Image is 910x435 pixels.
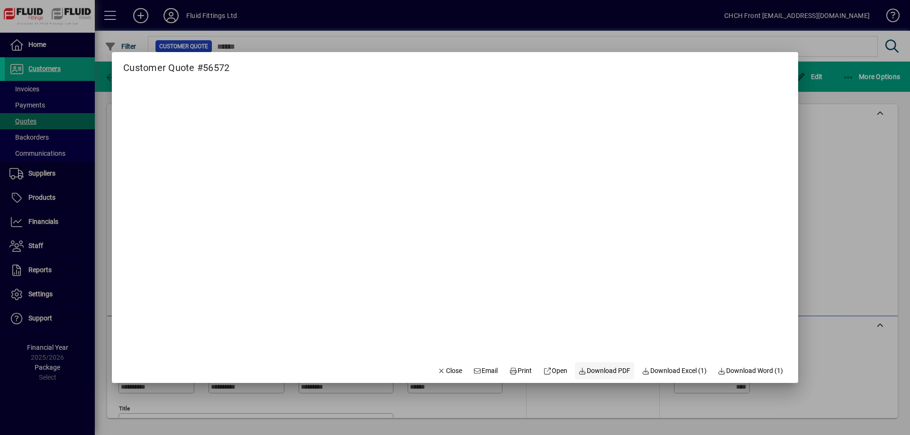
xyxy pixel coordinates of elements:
[473,366,498,376] span: Email
[509,366,532,376] span: Print
[112,52,241,75] h2: Customer Quote #56572
[638,362,710,379] button: Download Excel (1)
[470,362,502,379] button: Email
[714,362,787,379] button: Download Word (1)
[642,366,707,376] span: Download Excel (1)
[434,362,466,379] button: Close
[539,362,571,379] a: Open
[718,366,783,376] span: Download Word (1)
[543,366,567,376] span: Open
[579,366,631,376] span: Download PDF
[505,362,536,379] button: Print
[437,366,462,376] span: Close
[575,362,635,379] a: Download PDF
